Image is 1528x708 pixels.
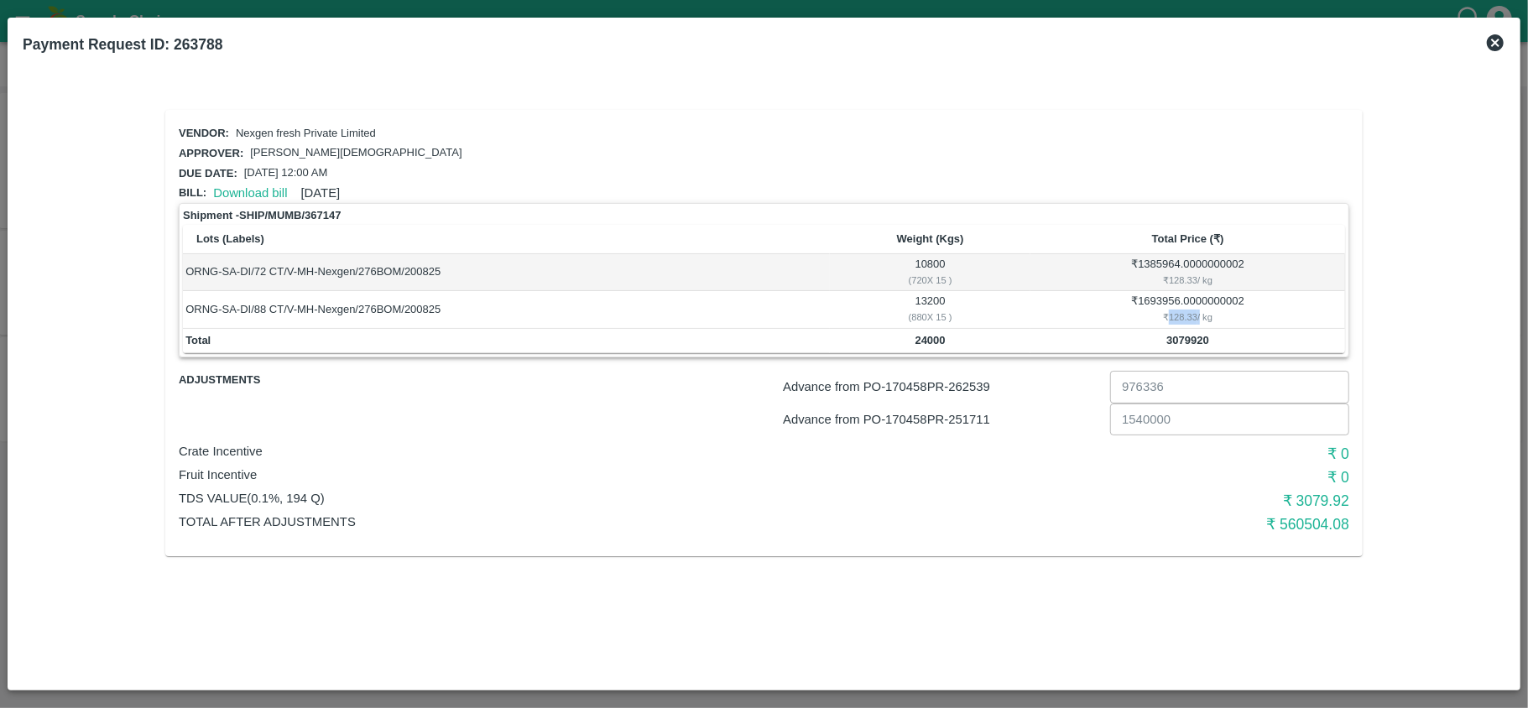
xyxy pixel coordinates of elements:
input: Advance [1110,403,1349,435]
h6: ₹ 3079.92 [959,489,1349,513]
td: 13200 [830,291,1030,328]
span: [DATE] [301,186,341,200]
p: [DATE] 12:00 AM [244,165,327,181]
p: Advance from PO- 170458 PR- 262539 [783,377,1103,396]
div: ₹ 128.33 / kg [1034,273,1343,288]
span: Approver: [179,147,243,159]
p: Total After adjustments [179,513,959,531]
p: [PERSON_NAME][DEMOGRAPHIC_DATA] [250,145,462,161]
b: 24000 [915,334,946,346]
b: Weight (Kgs) [897,232,964,245]
span: Bill: [179,186,206,199]
span: Due date: [179,167,237,180]
span: Adjustments [179,371,373,390]
b: Total Price (₹) [1152,232,1224,245]
p: TDS VALUE (0.1%, 194 Q) [179,489,959,508]
b: 3079920 [1166,334,1209,346]
p: Fruit Incentive [179,466,959,484]
div: ( 880 X 15 ) [832,310,1028,325]
td: ORNG-SA-DI/88 CT/V-MH-Nexgen/276BOM/200825 [183,291,830,328]
b: Lots (Labels) [196,232,264,245]
td: ₹ 1385964.0000000002 [1030,254,1345,291]
input: Advance [1110,371,1349,403]
p: Crate Incentive [179,442,959,461]
td: ORNG-SA-DI/72 CT/V-MH-Nexgen/276BOM/200825 [183,254,830,291]
strong: Shipment - SHIP/MUMB/367147 [183,207,342,224]
td: ₹ 1693956.0000000002 [1030,291,1345,328]
b: Total [185,334,211,346]
a: Download bill [213,186,287,200]
h6: ₹ 0 [959,442,1349,466]
div: ( 720 X 15 ) [832,273,1028,288]
p: Nexgen fresh Private Limited [236,126,376,142]
p: Advance from PO- 170458 PR- 251711 [783,410,1103,429]
b: Payment Request ID: 263788 [23,36,222,53]
span: Vendor: [179,127,229,139]
h6: ₹ 560504.08 [959,513,1349,536]
td: 10800 [830,254,1030,291]
div: ₹ 128.33 / kg [1034,310,1343,325]
h6: ₹ 0 [959,466,1349,489]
